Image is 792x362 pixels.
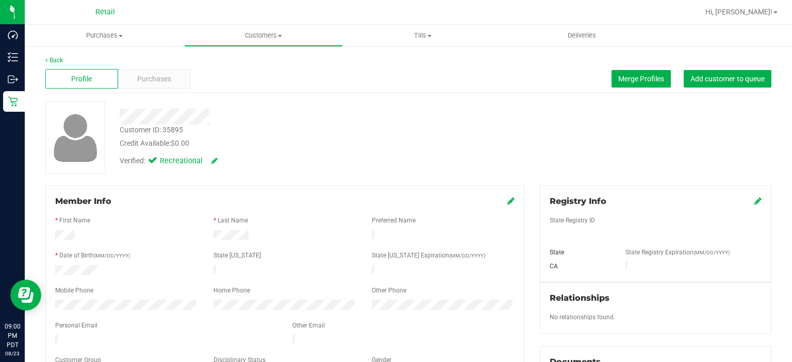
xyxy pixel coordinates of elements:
iframe: Resource center [10,280,41,311]
span: Merge Profiles [618,75,664,83]
span: Tills [343,31,502,40]
p: 08/23 [5,350,20,357]
label: State Registry ID [550,216,595,225]
img: user-icon.png [48,111,103,164]
label: Home Phone [213,286,250,295]
inline-svg: Outbound [8,74,18,84]
span: Retail [95,8,115,16]
span: (MM/DD/YYYY) [694,250,730,255]
label: Date of Birth [59,251,130,260]
span: Deliveries [554,31,610,40]
inline-svg: Dashboard [8,30,18,40]
span: Add customer to queue [690,75,765,83]
span: $0.00 [171,139,189,147]
span: Recreational [160,156,201,167]
label: Other Phone [372,286,406,295]
inline-svg: Inventory [8,52,18,62]
a: Back [45,57,63,64]
span: Hi, [PERSON_NAME]! [705,8,772,16]
span: (MM/DD/YYYY) [449,253,485,258]
span: Purchases [137,74,171,84]
span: Purchases [25,31,184,40]
button: Add customer to queue [684,70,771,88]
label: First Name [59,216,90,225]
span: Profile [71,74,92,84]
span: Customers [185,31,343,40]
a: Tills [343,25,502,46]
button: Merge Profiles [612,70,671,88]
label: Preferred Name [372,216,416,225]
a: Deliveries [502,25,662,46]
span: (MM/DD/YYYY) [94,253,130,258]
p: 09:00 PM PDT [5,322,20,350]
label: Other Email [292,321,325,330]
div: Verified: [120,156,218,167]
label: Last Name [218,216,248,225]
label: State [US_STATE] [213,251,261,260]
label: No relationships found. [550,313,615,322]
span: Relationships [550,293,609,303]
label: Personal Email [55,321,97,330]
a: Purchases [25,25,184,46]
span: Member Info [55,196,111,206]
span: Registry Info [550,196,606,206]
div: State [542,248,618,257]
inline-svg: Retail [8,96,18,107]
label: State [US_STATE] Expiration [372,251,485,260]
div: Customer ID: 35895 [120,125,183,135]
a: Customers [184,25,343,46]
div: CA [542,262,618,271]
div: Credit Available: [120,138,475,149]
label: Mobile Phone [55,286,93,295]
label: State Registry Expiration [625,248,730,257]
